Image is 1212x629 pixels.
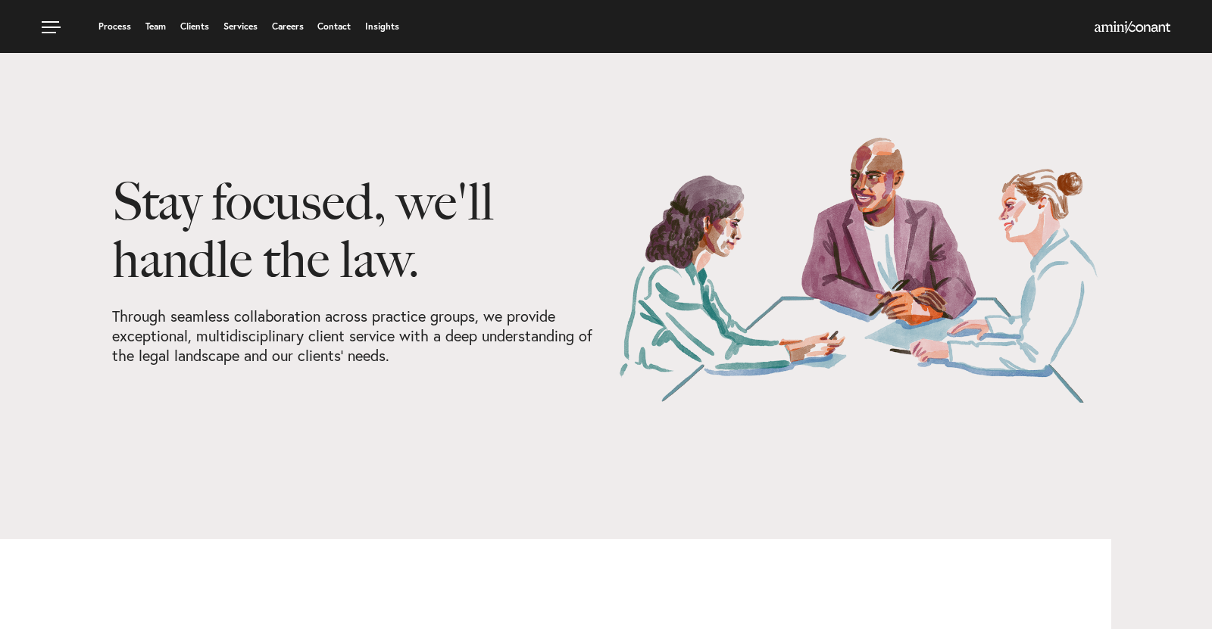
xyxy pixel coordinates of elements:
a: Process [98,22,131,31]
a: Contact [317,22,351,31]
img: Amini & Conant [1095,21,1170,33]
a: Services [223,22,258,31]
h1: Stay focused, we'll handle the law. [112,173,595,307]
a: Home [1095,22,1170,34]
a: Team [145,22,166,31]
a: Insights [365,22,399,31]
p: Through seamless collaboration across practice groups, we provide exceptional, multidisciplinary ... [112,307,595,366]
a: Careers [272,22,304,31]
img: Our Services [617,136,1100,403]
a: Clients [180,22,209,31]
